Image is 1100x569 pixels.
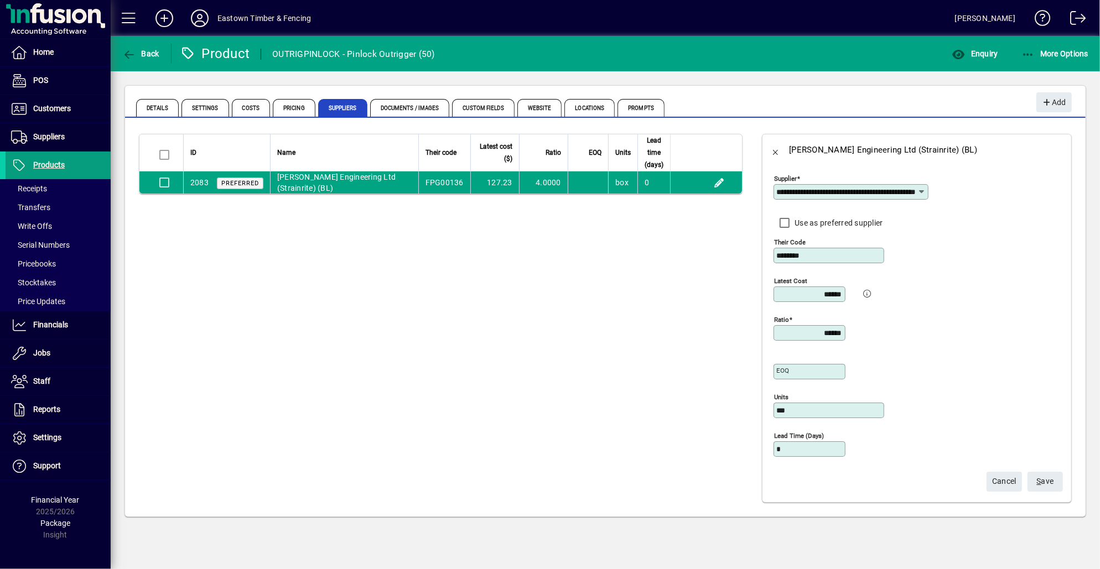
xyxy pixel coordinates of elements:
span: Back [122,49,159,58]
a: Jobs [6,340,111,367]
div: [PERSON_NAME] [955,9,1015,27]
span: Suppliers [318,99,367,117]
a: Pricebooks [6,254,111,273]
mat-label: Supplier [774,175,797,182]
span: Add [1042,93,1066,112]
span: Cancel [992,472,1016,490]
div: OUTRIGPINLOCK - Pinlock Outrigger (50) [272,45,435,63]
button: More Options [1019,44,1092,64]
span: Website [517,99,562,117]
app-page-header-button: Back [111,44,172,64]
span: Name [277,147,295,159]
span: More Options [1021,49,1089,58]
mat-label: Ratio [774,316,789,323]
span: Settings [181,99,229,117]
a: Price Updates [6,292,111,311]
span: Units [615,147,631,159]
span: Jobs [33,348,50,357]
span: EOQ [589,147,601,159]
span: Pricing [273,99,315,117]
div: Product [180,45,250,62]
span: Ratio [546,147,561,159]
button: Add [147,8,182,28]
span: Products [33,160,65,169]
span: Settings [33,433,61,442]
a: Serial Numbers [6,236,111,254]
span: Lead time (days) [645,134,663,171]
span: Home [33,48,54,56]
label: Use as preferred supplier [792,217,883,228]
span: Receipts [11,184,47,193]
td: [PERSON_NAME] Engineering Ltd (Strainrite) (BL) [270,171,418,194]
button: Cancel [987,472,1022,492]
span: Financial Year [32,495,80,504]
mat-label: Lead time (days) [774,432,824,440]
mat-label: Units [774,393,788,401]
span: Reports [33,405,60,414]
span: ID [190,147,196,159]
span: Support [33,461,61,470]
a: Write Offs [6,217,111,236]
button: Back [120,44,162,64]
span: Customers [33,104,71,113]
span: Staff [33,377,50,385]
span: Suppliers [33,132,65,141]
div: Eastown Timber & Fencing [217,9,311,27]
a: Home [6,39,111,66]
td: box [608,171,637,194]
mat-label: EOQ [776,367,789,374]
a: Receipts [6,179,111,198]
button: Enquiry [949,44,1000,64]
span: POS [33,76,48,85]
span: Serial Numbers [11,241,70,249]
div: 2083 [190,177,209,189]
span: Their code [426,147,456,159]
td: FPG00136 [418,171,470,194]
button: Back [762,137,789,163]
button: Save [1028,472,1063,492]
span: Prompts [618,99,665,117]
mat-label: Latest cost [774,277,807,285]
span: S [1037,477,1041,486]
span: Package [40,519,70,528]
span: ave [1037,472,1054,490]
a: Logout [1062,2,1086,38]
a: Settings [6,424,111,452]
div: [PERSON_NAME] Engineering Ltd (Strainrite) (BL) [789,141,977,159]
td: 0 [637,171,670,194]
a: POS [6,67,111,95]
span: Documents / Images [370,99,450,117]
a: Support [6,452,111,480]
span: Pricebooks [11,259,56,268]
span: Costs [232,99,271,117]
td: 127.23 [470,171,519,194]
span: Write Offs [11,222,52,231]
span: Locations [564,99,615,117]
span: Price Updates [11,297,65,306]
a: Knowledge Base [1026,2,1051,38]
span: Custom Fields [452,99,514,117]
a: Stocktakes [6,273,111,292]
a: Financials [6,311,111,339]
span: Enquiry [952,49,998,58]
a: Transfers [6,198,111,217]
a: Suppliers [6,123,111,151]
td: 4.0000 [519,171,568,194]
button: Add [1036,92,1072,112]
span: Stocktakes [11,278,56,287]
span: Transfers [11,203,50,212]
span: Preferred [221,180,259,187]
a: Customers [6,95,111,123]
mat-label: Their code [774,238,806,246]
span: Financials [33,320,68,329]
a: Staff [6,368,111,395]
a: Reports [6,396,111,424]
span: Latest cost ($) [478,140,512,165]
span: Details [136,99,179,117]
button: Profile [182,8,217,28]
